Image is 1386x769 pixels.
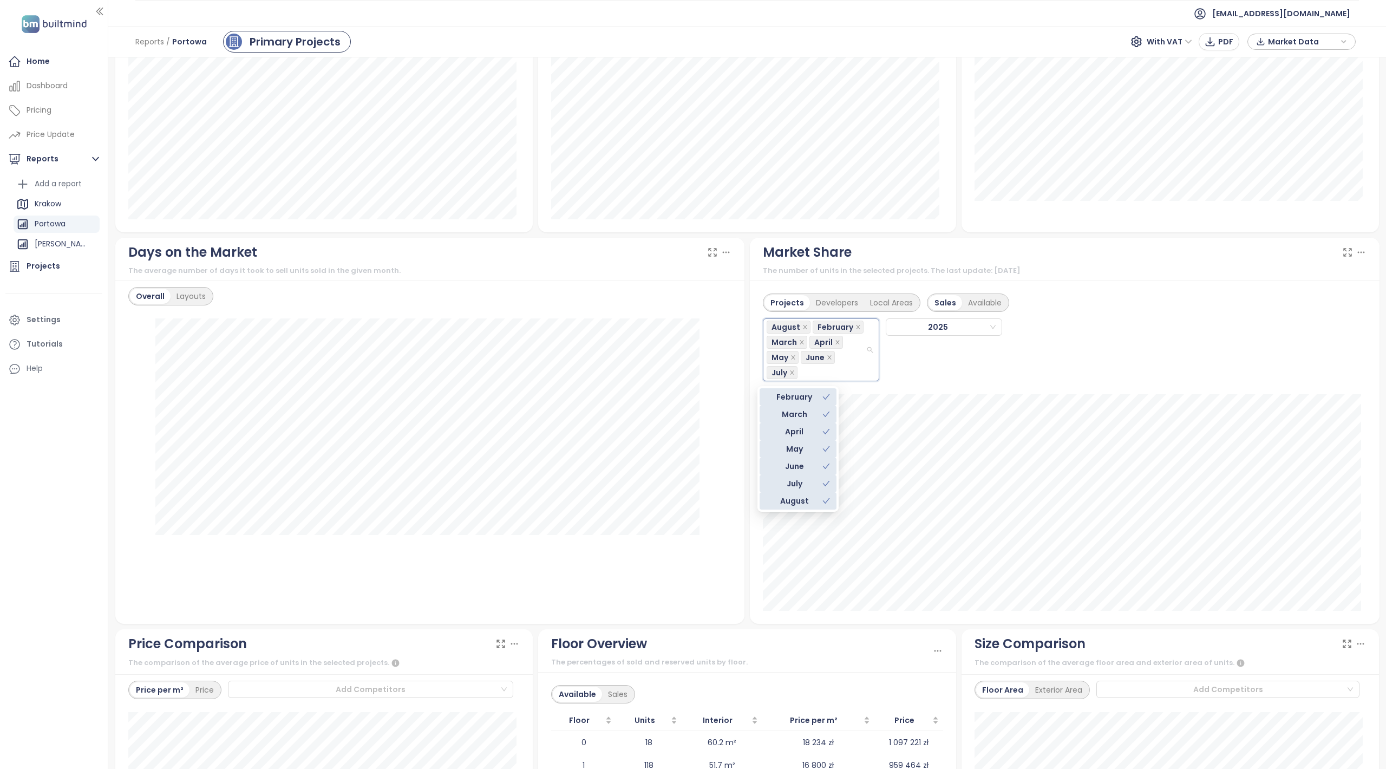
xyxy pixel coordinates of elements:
span: check [822,480,830,487]
div: The comparison of the average floor area and exterior area of units. [975,657,1367,670]
span: July [772,367,787,379]
span: May [767,351,799,364]
span: close [802,324,808,330]
span: Market Data [1268,34,1338,50]
span: April [814,336,833,348]
div: Layouts [171,289,212,304]
div: August [760,492,836,510]
div: June [760,458,836,475]
span: March [772,336,797,348]
span: May [772,351,788,363]
a: Tutorials [5,334,102,355]
a: Settings [5,309,102,331]
div: Sales [602,687,633,702]
div: The number of units in the selected projects. The last update: [DATE] [763,265,1367,276]
div: Local Areas [864,295,919,310]
div: Overall [130,289,171,304]
th: Price [874,710,943,731]
span: check [822,428,830,435]
span: / [166,32,170,51]
div: Price [189,682,220,698]
a: Dashboard [5,75,102,97]
span: Units [620,714,668,726]
div: Exterior Area [1029,682,1088,698]
div: The average number of days it took to sell units sold in the given month. [128,265,732,276]
th: Units [616,710,681,731]
span: April [809,336,843,349]
span: check [822,445,830,453]
div: July [760,475,836,492]
div: Projects [27,259,60,273]
div: May [766,443,822,455]
div: March [766,408,822,420]
div: April [760,423,836,440]
div: February [760,388,836,406]
div: [PERSON_NAME] [14,236,100,253]
a: Price Update [5,124,102,146]
span: check [822,410,830,418]
div: [PERSON_NAME] [35,237,86,251]
div: Krakow [14,195,100,213]
div: April [766,426,822,438]
span: With VAT [1147,34,1192,50]
span: close [835,340,840,345]
div: Days on the Market [128,242,257,263]
div: Portowa [35,217,66,231]
span: Price [879,714,930,726]
div: Add a report [14,175,100,193]
span: August [772,321,800,333]
div: Krakow [35,197,61,211]
div: February [766,391,822,403]
span: Floor [555,714,603,726]
button: Reports [5,148,102,170]
div: Tutorials [27,337,63,351]
span: Portowa [172,32,207,51]
span: close [790,355,796,360]
a: primary [223,31,351,53]
div: Settings [27,313,61,327]
span: March [767,336,807,349]
a: Projects [5,256,102,277]
div: Available [553,687,602,702]
div: Price per m² [130,682,189,698]
span: June [801,351,835,364]
td: 1 097 221 zł [874,731,943,754]
div: May [760,440,836,458]
th: Floor [551,710,616,731]
span: close [855,324,861,330]
span: 2025 [890,319,996,335]
div: Portowa [14,216,100,233]
div: July [766,478,822,490]
div: The comparison of the average price of units in the selected projects. [128,657,520,670]
div: Add a report [35,177,82,191]
td: 0 [551,731,616,754]
div: Home [27,55,50,68]
img: logo [18,13,90,35]
div: Available [962,295,1008,310]
div: Floor Overview [551,634,647,654]
a: Home [5,51,102,73]
span: close [827,355,832,360]
div: Size Comparison [975,634,1086,654]
div: Floor Area [976,682,1029,698]
button: PDF [1199,33,1239,50]
td: 60.2 m² [682,731,763,754]
a: Pricing [5,100,102,121]
span: Interior [686,714,750,726]
span: [EMAIL_ADDRESS][DOMAIN_NAME] [1212,1,1350,27]
span: close [789,370,795,375]
div: Price Update [27,128,75,141]
span: check [822,393,830,401]
div: Help [5,358,102,380]
span: June [806,351,825,363]
span: Price per m² [767,714,861,726]
span: August [767,321,810,334]
div: Projects [764,295,810,310]
span: check [822,497,830,505]
span: February [813,321,864,334]
span: PDF [1218,36,1233,48]
div: March [760,406,836,423]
